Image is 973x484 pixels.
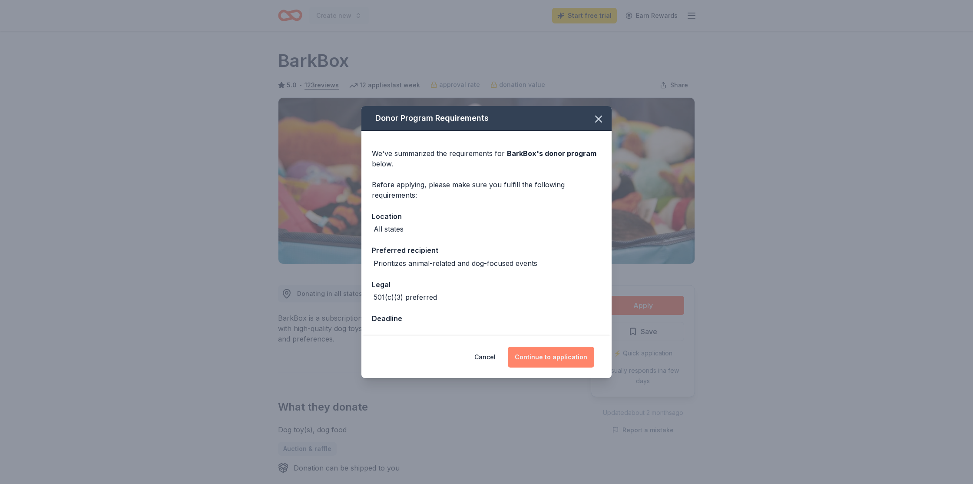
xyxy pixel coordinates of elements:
span: BarkBox 's donor program [507,149,596,158]
div: Donor Program Requirements [361,106,612,131]
div: We've summarized the requirements for below. [372,148,601,169]
div: Legal [372,279,601,290]
button: Cancel [474,347,496,368]
div: 501(c)(3) preferred [374,292,437,302]
div: Prioritizes animal-related and dog-focused events [374,258,537,269]
button: Continue to application [508,347,594,368]
div: Deadline [372,313,601,324]
div: Preferred recipient [372,245,601,256]
div: Location [372,211,601,222]
div: All states [374,224,404,234]
div: Before applying, please make sure you fulfill the following requirements: [372,179,601,200]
